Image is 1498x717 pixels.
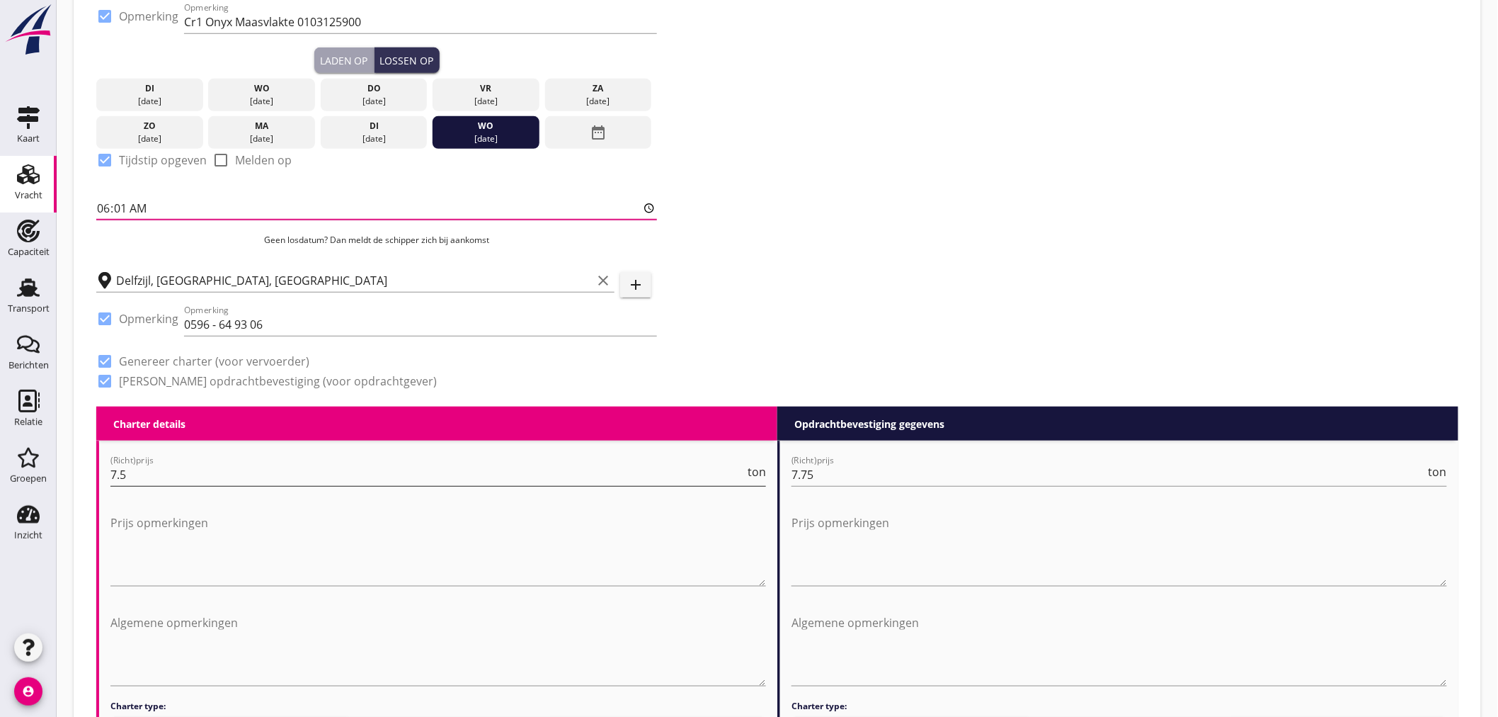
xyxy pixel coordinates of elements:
div: Relatie [14,417,42,427]
div: Vracht [15,191,42,200]
label: Genereer charter (voor vervoerder) [119,354,309,368]
div: [DATE] [324,132,424,145]
div: Groepen [10,474,47,483]
div: [DATE] [324,95,424,108]
i: add [627,276,644,293]
i: clear [595,272,612,289]
div: [DATE] [549,95,648,108]
textarea: Algemene opmerkingen [110,611,766,686]
div: zo [100,120,200,132]
label: Melden op [235,153,292,167]
textarea: Prijs opmerkingen [110,512,766,586]
button: Laden op [314,47,374,73]
div: [DATE] [436,132,536,145]
div: wo [436,120,536,132]
div: [DATE] [212,95,311,108]
div: Kaart [17,134,40,143]
label: Tijdstip opgeven [119,153,207,167]
input: Opmerking [184,11,657,33]
input: (Richt)prijs [110,463,745,486]
h4: Charter type: [110,700,766,713]
label: [PERSON_NAME] opdrachtbevestiging (voor opdrachtgever) [119,374,437,388]
div: Inzicht [14,531,42,540]
div: [DATE] [100,95,200,108]
p: Geen losdatum? Dan meldt de schipper zich bij aankomst [96,234,657,247]
input: Losplaats [116,269,592,292]
label: Opmerking [119,312,178,326]
textarea: Prijs opmerkingen [791,512,1447,586]
div: [DATE] [100,132,200,145]
div: di [324,120,424,132]
div: [DATE] [212,132,311,145]
div: Berichten [8,361,49,370]
h4: Charter type: [791,700,1447,713]
div: di [100,82,200,95]
span: ton [748,466,766,478]
button: Lossen op [374,47,440,73]
img: logo-small.a267ee39.svg [3,4,54,56]
input: (Richt)prijs [791,463,1426,486]
i: date_range [590,120,607,145]
label: Opmerking [119,9,178,23]
div: ma [212,120,311,132]
span: ton [1429,466,1447,478]
div: [DATE] [436,95,536,108]
div: wo [212,82,311,95]
div: Laden op [320,53,368,68]
div: Transport [8,304,50,313]
div: vr [436,82,536,95]
div: Capaciteit [8,247,50,256]
textarea: Algemene opmerkingen [791,611,1447,686]
div: do [324,82,424,95]
div: za [549,82,648,95]
div: Lossen op [380,53,434,68]
i: account_circle [14,677,42,706]
input: Opmerking [184,313,657,336]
